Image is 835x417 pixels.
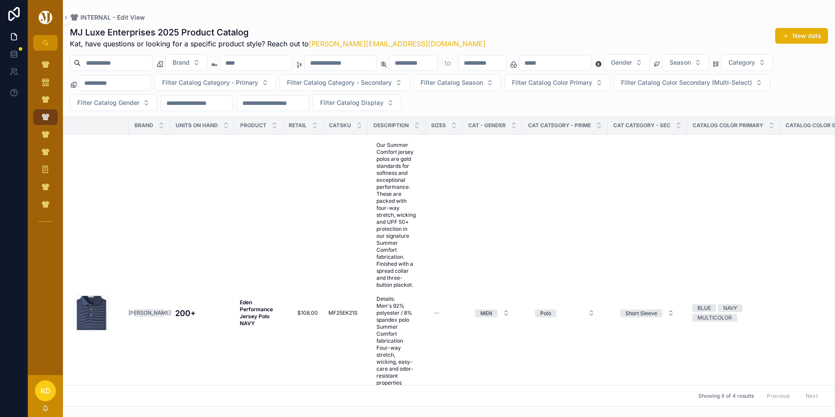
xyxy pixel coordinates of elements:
[431,306,457,320] a: --
[528,305,602,321] button: Select Button
[723,304,737,312] div: NAVY
[155,74,276,91] button: Select Button
[604,54,650,71] button: Select Button
[240,299,274,327] strong: Eden Performance Jersey Polo NAVY
[504,74,610,91] button: Select Button
[329,122,351,129] span: CATSKU
[614,74,770,91] button: Select Button
[468,122,506,129] span: CAT - GENDER
[540,309,551,317] div: Polo
[620,309,662,317] button: Unselect SHORT_SLEEVE
[165,54,207,71] button: Select Button
[775,28,828,44] button: New data
[431,122,446,129] span: SIZES
[528,122,591,129] span: CAT CATEGORY - PRIME
[328,309,362,316] a: MF25EK21S
[611,58,632,67] span: Gender
[175,307,229,319] a: 200+
[373,122,409,129] span: Description
[421,78,483,87] span: Filter Catalog Season
[434,309,439,316] div: --
[289,122,307,129] span: Retail
[70,94,157,111] button: Select Button
[613,305,682,321] a: Select Button
[468,305,517,321] button: Select Button
[320,98,383,107] span: Filter Catalog Display
[693,122,763,129] span: Catalog Color Primary
[70,38,486,49] span: Kat, have questions or looking for a specific product style? Reach out to
[279,74,410,91] button: Select Button
[134,309,165,317] a: [PERSON_NAME]
[728,58,755,67] span: Category
[692,304,775,322] a: BLUENAVYMULTICOLOR
[128,309,171,317] div: [PERSON_NAME]
[313,94,401,111] button: Select Button
[70,26,486,38] h1: MJ Luxe Enterprises 2025 Product Catalog
[80,13,145,22] span: INTERNAL - Edit View
[240,122,266,129] span: Product
[535,309,556,317] button: Unselect POLO
[162,78,258,87] span: Filter Catalog Category - Primary
[309,39,486,48] a: [PERSON_NAME][EMAIL_ADDRESS][DOMAIN_NAME]
[176,122,218,129] span: Units On Hand
[37,10,54,24] img: App logo
[613,122,670,129] span: CAT CATEGORY - SEC
[135,122,153,129] span: Brand
[413,74,501,91] button: Select Button
[287,78,392,87] span: Filter Catalog Category - Secondary
[512,78,592,87] span: Filter Catalog Color Primary
[721,54,773,71] button: Select Button
[697,304,711,312] div: BLUE
[621,78,752,87] span: Filter Catalog Color Secondary (Multi-Select)
[669,58,691,67] span: Season
[468,305,517,321] a: Select Button
[77,98,139,107] span: Filter Catalog Gender
[328,309,358,316] span: MF25EK21S
[173,58,190,67] span: Brand
[288,309,318,316] a: $108.00
[445,58,451,68] p: to
[698,393,754,400] span: Showing 4 of 4 results
[240,299,278,327] a: Eden Performance Jersey Polo NAVY
[28,51,63,240] div: scrollable content
[41,386,51,396] span: KD
[528,305,602,321] a: Select Button
[662,54,709,71] button: Select Button
[625,309,657,317] div: Short Sleeve
[70,13,145,22] a: INTERNAL - Edit View
[697,314,732,322] div: MULTICOLOR
[613,305,681,321] button: Select Button
[480,309,492,317] div: MEN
